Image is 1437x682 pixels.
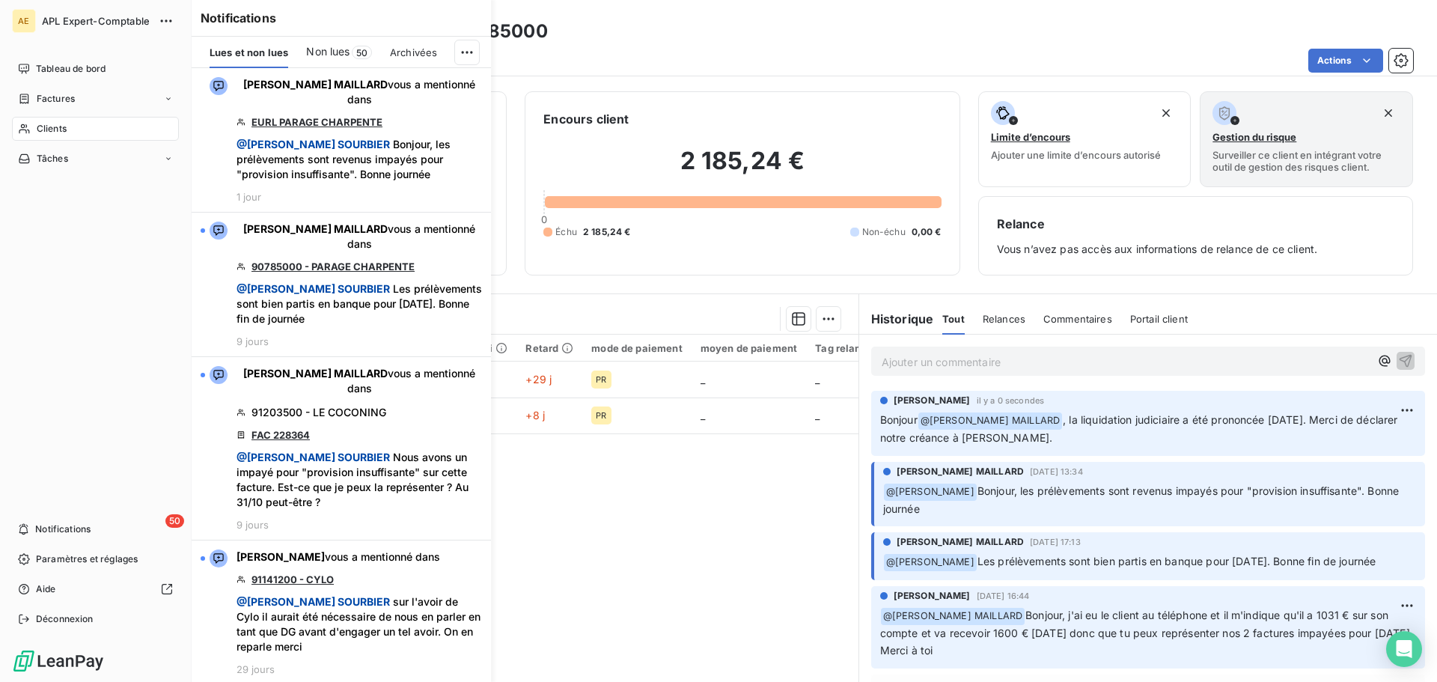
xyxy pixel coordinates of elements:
span: Factures [37,92,75,106]
div: mode de paiement [591,342,682,354]
span: 9 jours [237,335,269,347]
div: Tag relance [815,342,891,354]
img: Logo LeanPay [12,649,105,673]
h6: Notifications [201,9,482,27]
button: [PERSON_NAME] MAILLARDvous a mentionné dansEURL PARAGE CHARPENTE @[PERSON_NAME] SOURBIER Bonjour,... [192,68,491,213]
div: Vous n’avez pas accès aux informations de relance de ce client. [997,215,1394,257]
a: FAC 228364 [251,429,310,441]
span: vous a mentionné dans [237,366,482,396]
button: Gestion du risqueSurveiller ce client en intégrant votre outil de gestion des risques client. [1200,91,1413,187]
span: PR [596,411,606,420]
span: Non lues [306,44,350,59]
span: @ [PERSON_NAME] MAILLARD [918,412,1062,430]
span: Bonjour [880,413,918,426]
span: vous a mentionné dans [237,222,482,252]
span: [PERSON_NAME] [894,394,971,407]
span: 0 [541,213,547,225]
span: +8 j [525,409,545,421]
span: @ [PERSON_NAME] MAILLARD [881,608,1025,625]
span: Lues et non lues [210,46,288,58]
span: Tâches [37,152,68,165]
span: Commentaires [1043,313,1112,325]
span: @ [PERSON_NAME] SOURBIER [237,451,390,463]
span: sur l'avoir de Cylo il aurait été nécessaire de nous en parler en tant que DG avant d'engager un ... [237,594,482,654]
h6: Relance [997,215,1394,233]
span: vous a mentionné dans [237,77,482,107]
div: Retard [525,342,573,354]
div: moyen de paiement [701,342,798,354]
span: [PERSON_NAME] MAILLARD [243,78,388,91]
span: _ [701,373,705,386]
span: _ [815,409,820,421]
span: [DATE] 16:44 [977,591,1030,600]
span: [DATE] 17:13 [1030,538,1081,546]
span: Gestion du risque [1212,131,1296,143]
span: [PERSON_NAME] MAILLARD [243,367,388,380]
button: [PERSON_NAME] MAILLARDvous a mentionné dans91203500 - LE COCONINGFAC 228364 @[PERSON_NAME] SOURBI... [192,357,491,541]
a: EURL PARAGE CHARPENTE [251,116,382,128]
span: Aide [36,582,56,596]
span: 9 jours [237,519,269,531]
span: Archivées [390,46,437,58]
button: [PERSON_NAME] MAILLARDvous a mentionné dans90785000 - PARAGE CHARPENTE @[PERSON_NAME] SOURBIER Le... [192,213,491,357]
a: Aide [12,577,179,601]
span: 1 jour [237,191,261,203]
span: Les prélèvements sont bien partis en banque pour [DATE]. Bonne fin de journée [977,555,1376,567]
span: il y a 0 secondes [977,396,1045,405]
span: Clients [37,122,67,136]
span: @ [PERSON_NAME] SOURBIER [237,595,390,608]
span: Tableau de bord [36,62,106,76]
h2: 2 185,24 € [543,146,941,191]
span: Bonjour, les prélèvements sont revenus impayés pour "provision insuffisante". Bonne journée [883,484,1403,515]
div: Open Intercom Messenger [1386,631,1422,667]
span: Tout [942,313,965,325]
span: Portail client [1130,313,1188,325]
span: Déconnexion [36,612,94,626]
span: _ [701,409,705,421]
span: Relances [983,313,1025,325]
span: _ [815,373,820,386]
span: 91203500 - LE COCONING [251,405,386,420]
span: Ajouter une limite d’encours autorisé [991,149,1161,161]
a: 90785000 - PARAGE CHARPENTE [251,261,415,273]
span: Bonjour, les prélèvements sont revenus impayés pour "provision insuffisante". Bonne journée [237,137,482,182]
span: 2 185,24 € [583,225,631,239]
span: , la liquidation judiciaire a été prononcée [DATE]. Merci de déclarer notre créance à [PERSON_NAME]. [880,413,1401,444]
span: [PERSON_NAME] MAILLARD [897,535,1024,549]
span: [PERSON_NAME] MAILLARD [897,465,1024,478]
span: Non-échu [862,225,906,239]
span: APL Expert-Comptable [42,15,150,27]
span: Bonjour, j'ai eu le client au téléphone et il m'indique qu'il a 1031 € sur son compte et va recev... [880,609,1416,657]
div: AE [12,9,36,33]
button: Actions [1308,49,1383,73]
span: [DATE] 13:34 [1030,467,1083,476]
span: 29 jours [237,663,275,675]
span: [PERSON_NAME] [894,589,971,603]
span: @ [PERSON_NAME] [884,554,977,571]
span: Limite d’encours [991,131,1070,143]
span: Les prélèvements sont bien partis en banque pour [DATE]. Bonne fin de journée [237,281,482,326]
span: 50 [352,46,372,59]
span: +29 j [525,373,552,386]
h6: Historique [859,310,934,328]
span: @ [PERSON_NAME] SOURBIER [237,138,390,150]
h6: Encours client [543,110,629,128]
span: Notifications [35,523,91,536]
span: 50 [165,514,184,528]
span: Nous avons un impayé pour "provision insuffisante" sur cette facture. Est-ce que je peux la repré... [237,450,482,510]
a: 91141200 - CYLO [251,573,334,585]
span: @ [PERSON_NAME] SOURBIER [237,282,390,295]
span: [PERSON_NAME] MAILLARD [243,222,388,235]
span: 0,00 € [912,225,942,239]
span: [PERSON_NAME] [237,550,325,563]
span: Paramètres et réglages [36,552,138,566]
span: PR [596,375,606,384]
span: @ [PERSON_NAME] [884,484,977,501]
span: Échu [555,225,577,239]
span: vous a mentionné dans [237,549,440,564]
span: Surveiller ce client en intégrant votre outil de gestion des risques client. [1212,149,1400,173]
button: Limite d’encoursAjouter une limite d’encours autorisé [978,91,1192,187]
